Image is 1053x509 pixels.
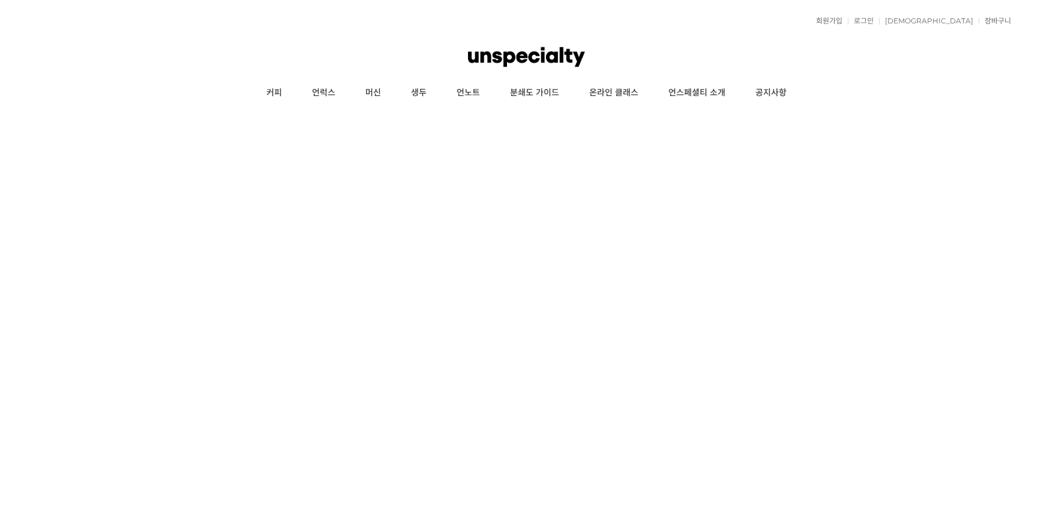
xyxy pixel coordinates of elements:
a: 분쇄도 가이드 [495,78,574,108]
a: 언스페셜티 소개 [653,78,740,108]
a: 온라인 클래스 [574,78,653,108]
a: 커피 [251,78,297,108]
a: 언럭스 [297,78,350,108]
a: [DEMOGRAPHIC_DATA] [879,17,973,25]
a: 생두 [396,78,442,108]
a: 언노트 [442,78,495,108]
a: 머신 [350,78,396,108]
a: 회원가입 [810,17,842,25]
a: 로그인 [848,17,874,25]
a: 장바구니 [979,17,1011,25]
a: 공지사항 [740,78,802,108]
img: 언스페셜티 몰 [468,39,584,75]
